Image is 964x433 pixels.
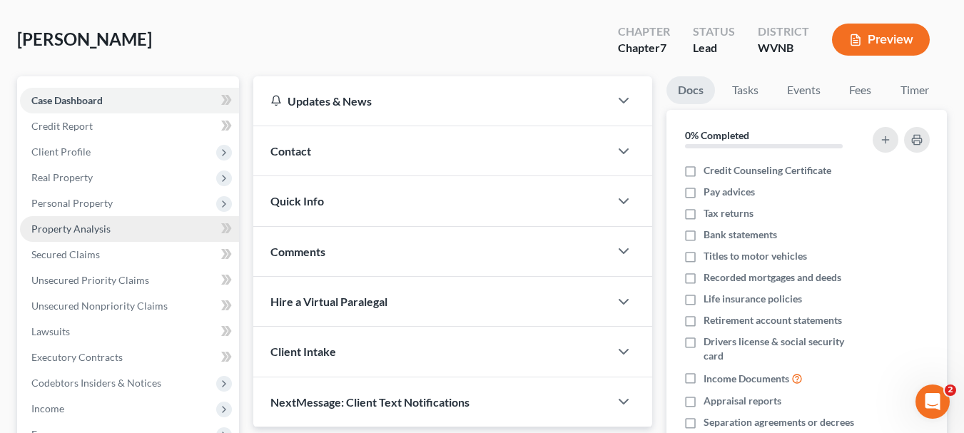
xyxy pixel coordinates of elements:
[704,228,777,242] span: Bank statements
[693,40,735,56] div: Lead
[704,394,781,408] span: Appraisal reports
[20,216,239,242] a: Property Analysis
[704,163,831,178] span: Credit Counseling Certificate
[20,242,239,268] a: Secured Claims
[704,185,755,199] span: Pay advices
[666,76,715,104] a: Docs
[270,93,592,108] div: Updates & News
[270,144,311,158] span: Contact
[270,345,336,358] span: Client Intake
[704,372,789,386] span: Income Documents
[31,274,149,286] span: Unsecured Priority Claims
[31,377,161,389] span: Codebtors Insiders & Notices
[618,24,670,40] div: Chapter
[618,40,670,56] div: Chapter
[704,206,754,220] span: Tax returns
[20,319,239,345] a: Lawsuits
[758,40,809,56] div: WVNB
[31,197,113,209] span: Personal Property
[31,94,103,106] span: Case Dashboard
[31,351,123,363] span: Executory Contracts
[758,24,809,40] div: District
[704,313,842,327] span: Retirement account statements
[704,270,841,285] span: Recorded mortgages and deeds
[685,129,749,141] strong: 0% Completed
[31,402,64,414] span: Income
[945,384,956,396] span: 2
[31,223,111,235] span: Property Analysis
[660,41,666,54] span: 7
[20,88,239,113] a: Case Dashboard
[889,76,940,104] a: Timer
[915,384,950,419] iframe: Intercom live chat
[704,335,865,363] span: Drivers license & social security card
[31,325,70,337] span: Lawsuits
[20,345,239,370] a: Executory Contracts
[270,395,470,409] span: NextMessage: Client Text Notifications
[270,295,387,308] span: Hire a Virtual Paralegal
[832,24,930,56] button: Preview
[31,171,93,183] span: Real Property
[31,248,100,260] span: Secured Claims
[693,24,735,40] div: Status
[31,300,168,312] span: Unsecured Nonpriority Claims
[776,76,832,104] a: Events
[838,76,883,104] a: Fees
[704,292,802,306] span: Life insurance policies
[31,146,91,158] span: Client Profile
[704,249,807,263] span: Titles to motor vehicles
[20,268,239,293] a: Unsecured Priority Claims
[31,120,93,132] span: Credit Report
[721,76,770,104] a: Tasks
[270,245,325,258] span: Comments
[20,113,239,139] a: Credit Report
[270,194,324,208] span: Quick Info
[17,29,152,49] span: [PERSON_NAME]
[20,293,239,319] a: Unsecured Nonpriority Claims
